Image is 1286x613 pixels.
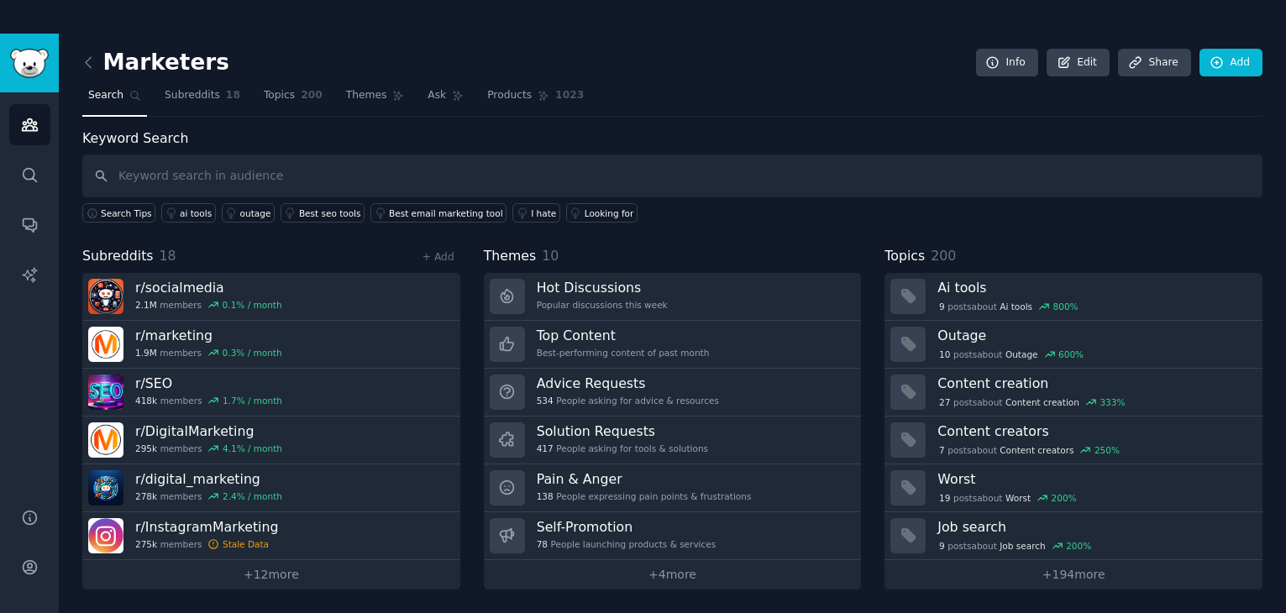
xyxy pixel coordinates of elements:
[222,203,275,223] a: outage
[537,538,716,550] div: People launching products & services
[537,327,710,344] h3: Top Content
[537,395,719,406] div: People asking for advice & resources
[555,88,584,103] span: 1023
[537,299,668,311] div: Popular discussions this week
[82,417,460,464] a: r/DigitalMarketing295kmembers4.1% / month
[939,540,945,552] span: 9
[88,279,123,314] img: socialmedia
[937,395,1126,410] div: post s about
[82,512,460,560] a: r/InstagramMarketing275kmembersStale Data
[884,321,1262,369] a: Outage10postsaboutOutage600%
[537,470,752,488] h3: Pain & Anger
[1058,348,1084,360] div: 600 %
[1000,444,1073,456] span: Content creators
[135,375,282,392] h3: r/ SEO
[937,299,1079,314] div: post s about
[1118,49,1190,77] a: Share
[537,518,716,536] h3: Self-Promotion
[937,327,1251,344] h3: Outage
[223,538,269,550] div: Stale Data
[1005,492,1031,504] span: Worst
[159,82,246,117] a: Subreddits18
[165,88,220,103] span: Subreddits
[1005,348,1038,360] span: Outage
[301,88,323,103] span: 200
[484,417,862,464] a: Solution Requests417People asking for tools & solutions
[258,82,328,117] a: Topics200
[82,203,155,223] button: Search Tips
[135,422,282,440] h3: r/ DigitalMarketing
[484,369,862,417] a: Advice Requests534People asking for advice & resources
[135,395,157,406] span: 418k
[937,443,1121,458] div: post s about
[82,560,460,589] a: +12more
[484,464,862,512] a: Pain & Anger138People expressing pain points & frustrations
[537,490,554,502] span: 138
[82,246,154,267] span: Subreddits
[240,207,271,219] div: outage
[884,246,925,267] span: Topics
[88,422,123,458] img: DigitalMarketing
[1052,492,1077,504] div: 200 %
[1000,301,1032,312] span: Ai tools
[82,369,460,417] a: r/SEO418kmembers1.7% / month
[180,207,212,219] div: ai tools
[937,518,1251,536] h3: Job search
[484,512,862,560] a: Self-Promotion78People launching products & services
[82,464,460,512] a: r/digital_marketing278kmembers2.4% / month
[135,443,282,454] div: members
[939,444,945,456] span: 7
[82,82,147,117] a: Search
[1005,396,1079,408] span: Content creation
[423,251,454,263] a: + Add
[937,490,1078,506] div: post s about
[82,130,188,146] label: Keyword Search
[537,347,710,359] div: Best-performing content of past month
[884,560,1262,589] a: +194more
[884,512,1262,560] a: Job search9postsaboutJob search200%
[537,443,554,454] span: 417
[884,417,1262,464] a: Content creators7postsaboutContent creators250%
[1100,396,1125,408] div: 333 %
[135,538,157,550] span: 275k
[135,299,157,311] span: 2.1M
[481,82,590,117] a: Products1023
[135,518,278,536] h3: r/ InstagramMarketing
[346,88,387,103] span: Themes
[82,155,1262,197] input: Keyword search in audience
[223,490,282,502] div: 2.4 % / month
[223,347,282,359] div: 0.3 % / month
[1094,444,1120,456] div: 250 %
[884,464,1262,512] a: Worst19postsaboutWorst200%
[10,49,49,78] img: GummySearch logo
[82,50,229,76] h2: Marketers
[537,375,719,392] h3: Advice Requests
[512,203,560,223] a: I hate
[160,248,176,264] span: 18
[566,203,638,223] a: Looking for
[135,347,157,359] span: 1.9M
[939,396,950,408] span: 27
[135,470,282,488] h3: r/ digital_marketing
[487,88,532,103] span: Products
[223,299,282,311] div: 0.1 % / month
[135,490,282,502] div: members
[135,327,282,344] h3: r/ marketing
[937,347,1084,362] div: post s about
[428,88,446,103] span: Ask
[226,88,240,103] span: 18
[1000,540,1045,552] span: Job search
[1199,49,1262,77] a: Add
[537,279,668,296] h3: Hot Discussions
[884,273,1262,321] a: Ai tools9postsaboutAi tools800%
[135,395,282,406] div: members
[939,348,950,360] span: 10
[484,560,862,589] a: +4more
[931,248,956,264] span: 200
[484,273,862,321] a: Hot DiscussionsPopular discussions this week
[223,443,282,454] div: 4.1 % / month
[135,279,282,296] h3: r/ socialmedia
[939,492,950,504] span: 19
[937,279,1251,296] h3: Ai tools
[101,207,152,219] span: Search Tips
